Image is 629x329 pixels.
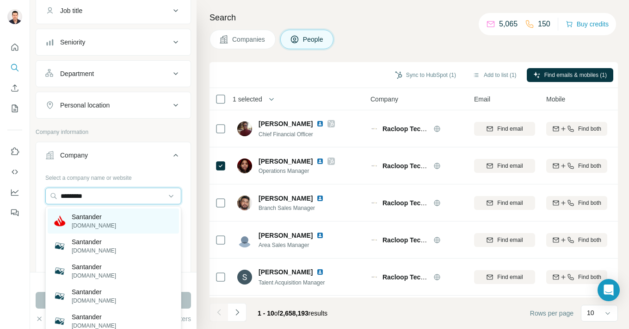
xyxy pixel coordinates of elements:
[259,204,335,212] span: Branch Sales Manager
[36,128,191,136] p: Company information
[382,273,475,281] span: Racloop Technologies Private
[259,119,313,128] span: [PERSON_NAME]
[474,122,535,136] button: Find email
[370,162,378,170] img: Logo of Racloop Technologies Private
[303,35,324,44] span: People
[578,125,601,133] span: Find both
[566,18,609,31] button: Buy credits
[259,279,325,286] span: Talent Acquisition Manager
[7,143,22,160] button: Use Surfe on LinkedIn
[72,212,116,221] p: Santander
[36,144,191,170] button: Company
[474,196,535,210] button: Find email
[578,236,601,244] span: Find both
[233,95,262,104] span: 1 selected
[546,270,607,284] button: Find both
[7,204,22,221] button: Feedback
[259,157,313,166] span: [PERSON_NAME]
[258,310,274,317] span: 1 - 10
[546,95,565,104] span: Mobile
[7,59,22,76] button: Search
[228,303,247,322] button: Navigate to next page
[370,199,378,207] img: Logo of Racloop Technologies Private
[7,184,22,201] button: Dashboard
[72,312,116,322] p: Santander
[7,39,22,56] button: Quick start
[370,125,378,133] img: Logo of Racloop Technologies Private
[258,310,327,317] span: results
[370,95,398,104] span: Company
[53,315,66,328] img: Santander
[36,94,191,116] button: Personal location
[538,19,550,30] p: 150
[237,196,252,210] img: Avatar
[72,237,116,247] p: Santander
[382,162,475,170] span: Racloop Technologies Private
[259,241,335,249] span: Area Sales Manager
[530,309,573,318] span: Rows per page
[578,199,601,207] span: Find both
[7,164,22,180] button: Use Surfe API
[259,267,313,277] span: [PERSON_NAME]
[499,19,518,30] p: 5,065
[474,95,490,104] span: Email
[587,308,594,317] p: 10
[7,80,22,96] button: Enrich CSV
[466,68,523,82] button: Add to list (1)
[370,236,378,244] img: Logo of Racloop Technologies Private
[546,233,607,247] button: Find both
[316,195,324,202] img: LinkedIn logo
[280,310,308,317] span: 2,658,193
[237,121,252,136] img: Avatar
[382,199,475,207] span: Racloop Technologies Private
[388,68,462,82] button: Sync to HubSpot (1)
[546,122,607,136] button: Find both
[60,101,110,110] div: Personal location
[36,314,62,323] button: Clear
[72,272,116,280] p: [DOMAIN_NAME]
[474,270,535,284] button: Find email
[60,6,82,15] div: Job title
[382,125,475,133] span: Racloop Technologies Private
[7,100,22,117] button: My lists
[497,199,523,207] span: Find email
[546,196,607,210] button: Find both
[36,31,191,53] button: Seniority
[544,71,607,79] span: Find emails & mobiles (1)
[316,232,324,239] img: LinkedIn logo
[36,63,191,85] button: Department
[497,273,523,281] span: Find email
[72,297,116,305] p: [DOMAIN_NAME]
[237,233,252,247] img: Avatar
[370,273,378,281] img: Logo of Racloop Technologies Private
[259,231,313,240] span: [PERSON_NAME]
[72,221,116,230] p: [DOMAIN_NAME]
[316,158,324,165] img: LinkedIn logo
[578,162,601,170] span: Find both
[210,11,618,24] h4: Search
[60,151,88,160] div: Company
[474,233,535,247] button: Find email
[497,162,523,170] span: Find email
[382,236,475,244] span: Racloop Technologies Private
[546,159,607,173] button: Find both
[237,158,252,173] img: Avatar
[72,247,116,255] p: [DOMAIN_NAME]
[474,159,535,173] button: Find email
[60,38,85,47] div: Seniority
[578,273,601,281] span: Find both
[527,68,613,82] button: Find emails & mobiles (1)
[259,131,313,138] span: Chief Financial Officer
[232,35,266,44] span: Companies
[45,170,181,182] div: Select a company name or website
[274,310,280,317] span: of
[598,279,620,301] div: Open Intercom Messenger
[237,270,252,285] img: Avatar
[53,240,66,253] img: Santander
[316,120,324,127] img: LinkedIn logo
[497,125,523,133] span: Find email
[72,287,116,297] p: Santander
[259,194,313,203] span: [PERSON_NAME]
[53,290,66,303] img: Santander
[53,215,66,228] img: Santander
